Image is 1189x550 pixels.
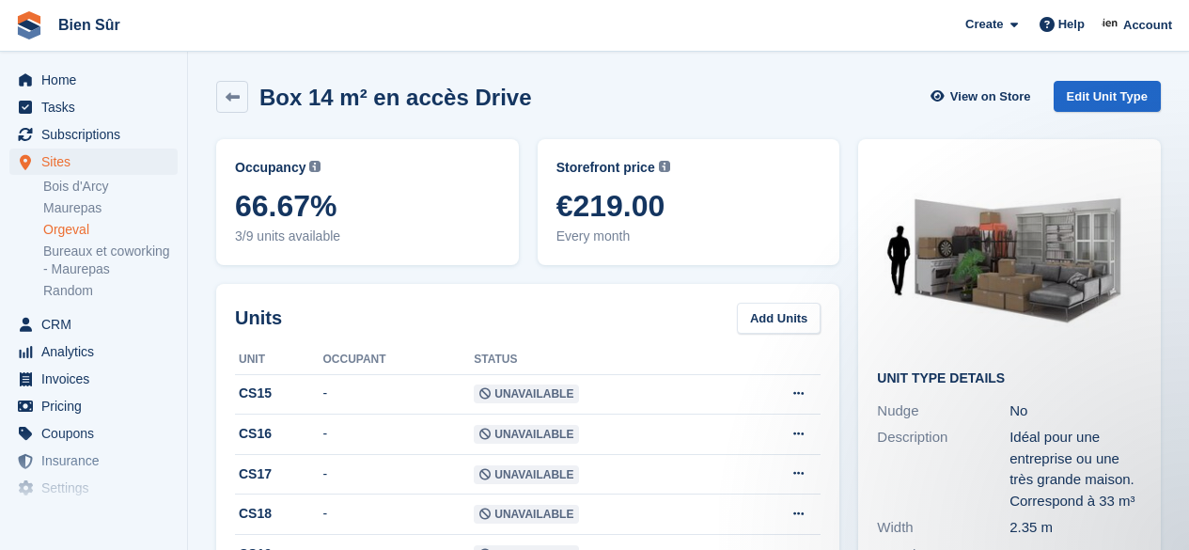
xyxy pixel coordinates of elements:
a: menu [9,366,178,392]
a: menu [9,338,178,365]
h2: Box 14 m² en accès Drive [259,85,532,110]
img: Asmaa Habri [1102,15,1120,34]
span: Coupons [41,420,154,447]
div: CS18 [235,504,322,524]
span: Occupancy [235,158,305,178]
div: Idéal pour une entreprise ou une très grande maison. Correspond à 33 m³ [1009,427,1142,511]
a: Edit Unit Type [1054,81,1161,112]
a: menu [9,121,178,148]
div: Description [877,427,1009,511]
a: menu [9,420,178,447]
span: Unavailable [474,385,579,403]
a: Bois d'Arcy [43,178,178,196]
span: Unavailable [474,505,579,524]
h2: Unit Type details [877,371,1142,386]
div: Nudge [877,401,1009,422]
span: View on Store [950,87,1031,106]
span: Tasks [41,94,154,120]
span: Insurance [41,448,154,474]
td: - [322,495,474,535]
a: menu [9,311,178,338]
span: Help [1058,15,1085,34]
a: Add Units [737,303,821,334]
div: CS17 [235,464,322,484]
span: Capital [41,502,154,528]
img: stora-icon-8386f47178a22dfd0bd8f6a31ec36ba5ce8667c1dd55bd0f319d3a0aa187defe.svg [15,11,43,39]
span: Every month [556,227,821,246]
a: Orgeval [43,221,178,239]
a: Random [43,282,178,300]
span: CRM [41,311,154,338]
img: icon-info-grey-7440780725fd019a000dd9b08b2336e03edf1995a4989e88bcd33f0948082b44.svg [309,161,321,172]
span: Sites [41,149,154,175]
span: €219.00 [556,189,821,223]
span: Analytics [41,338,154,365]
th: Unit [235,345,322,375]
div: 2.35 m [1009,517,1142,539]
td: - [322,415,474,455]
img: icon-info-grey-7440780725fd019a000dd9b08b2336e03edf1995a4989e88bcd33f0948082b44.svg [659,161,670,172]
a: menu [9,502,178,528]
a: Bureaux et coworking - Maurepas [43,243,178,278]
a: menu [9,149,178,175]
div: No [1009,401,1142,422]
th: Occupant [322,345,474,375]
th: Status [474,345,727,375]
a: menu [9,393,178,419]
a: Bien Sûr [51,9,128,40]
span: Subscriptions [41,121,154,148]
span: Create [965,15,1003,34]
a: menu [9,94,178,120]
div: CS16 [235,424,322,444]
span: Home [41,67,154,93]
a: menu [9,67,178,93]
span: Storefront price [556,158,655,178]
a: View on Store [929,81,1039,112]
span: Unavailable [474,425,579,444]
span: Invoices [41,366,154,392]
span: 3/9 units available [235,227,500,246]
div: CS15 [235,384,322,403]
a: Maurepas [43,199,178,217]
img: box-14m2.jpg [877,158,1142,356]
div: Width [877,517,1009,539]
span: Account [1123,16,1172,35]
span: 66.67% [235,189,500,223]
a: menu [9,475,178,501]
h2: Units [235,304,282,332]
span: Pricing [41,393,154,419]
span: Settings [41,475,154,501]
td: - [322,374,474,415]
a: menu [9,448,178,474]
td: - [322,454,474,495]
span: Unavailable [474,465,579,484]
